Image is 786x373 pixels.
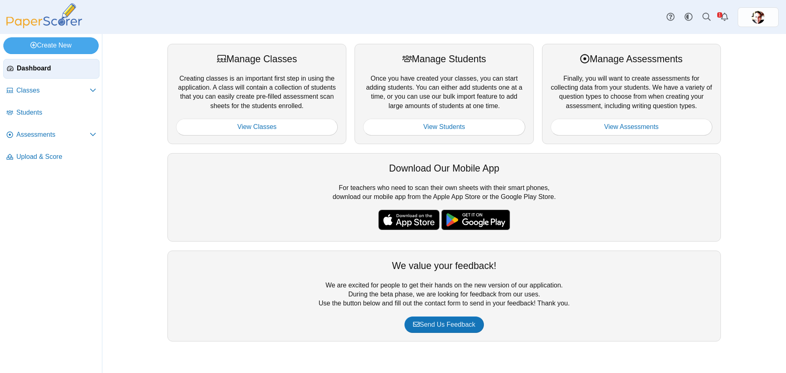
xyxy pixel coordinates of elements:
[378,210,440,230] img: apple-store-badge.svg
[3,23,85,29] a: PaperScorer
[3,3,85,28] img: PaperScorer
[167,153,721,242] div: For teachers who need to scan their own sheets with their smart phones, download our mobile app f...
[363,52,525,66] div: Manage Students
[3,81,99,101] a: Classes
[176,259,712,272] div: We value your feedback!
[752,11,765,24] span: Peter Erbland
[3,103,99,123] a: Students
[3,37,99,54] a: Create New
[176,119,338,135] a: View Classes
[738,7,779,27] a: ps.1TMz155yTUve2V4S
[716,8,734,26] a: Alerts
[16,86,90,95] span: Classes
[3,125,99,145] a: Assessments
[542,44,721,144] div: Finally, you will want to create assessments for collecting data from your students. We have a va...
[16,152,96,161] span: Upload & Score
[404,316,484,333] a: Send Us Feedback
[752,11,765,24] img: ps.1TMz155yTUve2V4S
[16,108,96,117] span: Students
[441,210,510,230] img: google-play-badge.png
[363,119,525,135] a: View Students
[176,162,712,175] div: Download Our Mobile App
[167,44,346,144] div: Creating classes is an important first step in using the application. A class will contain a coll...
[551,52,712,66] div: Manage Assessments
[551,119,712,135] a: View Assessments
[176,52,338,66] div: Manage Classes
[16,130,90,139] span: Assessments
[3,59,99,79] a: Dashboard
[17,64,96,73] span: Dashboard
[3,147,99,167] a: Upload & Score
[413,321,475,328] span: Send Us Feedback
[167,251,721,341] div: We are excited for people to get their hands on the new version of our application. During the be...
[355,44,533,144] div: Once you have created your classes, you can start adding students. You can either add students on...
